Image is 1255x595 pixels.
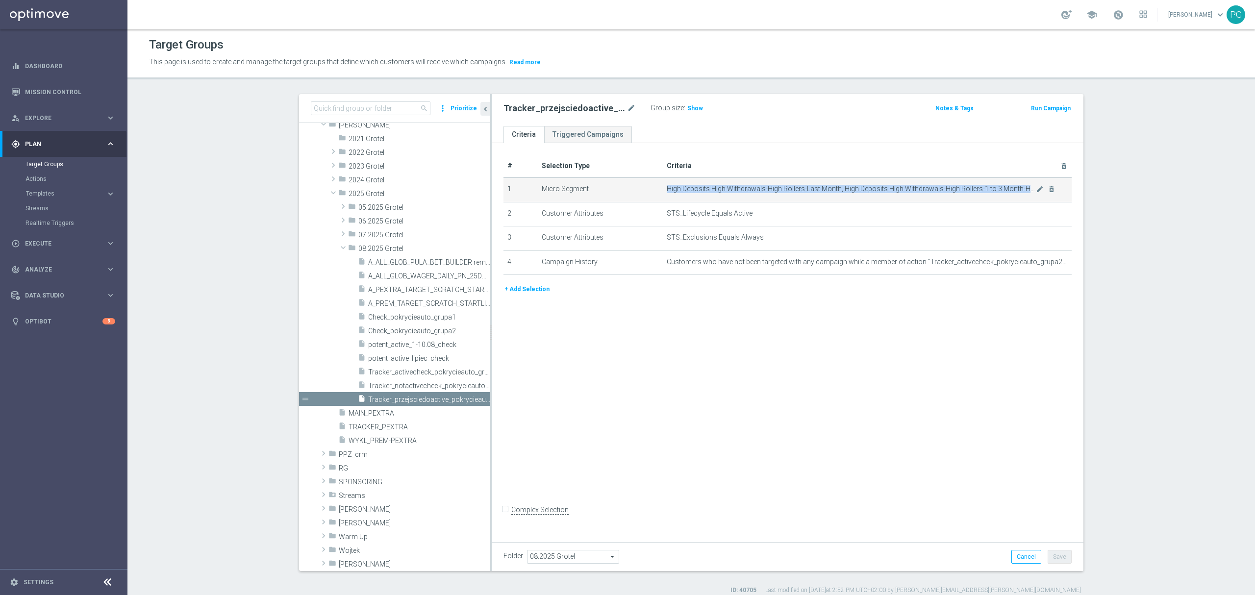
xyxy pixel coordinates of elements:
button: Cancel [1011,550,1041,564]
i: folder [328,545,336,557]
i: delete_forever [1060,162,1068,170]
td: 4 [503,250,538,275]
span: Check_pokrycieauto_grupa1 [368,313,490,322]
i: insert_drive_file [358,395,366,406]
span: 2023 Grotel [349,162,490,171]
button: Save [1048,550,1072,564]
i: folder [348,216,356,227]
div: Data Studio [11,291,106,300]
div: lightbulb Optibot 5 [11,318,116,325]
span: Analyze [25,267,106,273]
div: Templates keyboard_arrow_right [25,190,116,198]
button: Read more [508,57,542,68]
i: keyboard_arrow_right [106,265,115,274]
span: 05.2025 Grotel [358,203,490,212]
i: play_circle_outline [11,239,20,248]
span: Criteria [667,162,692,170]
div: 5 [102,318,115,324]
label: Last modified on [DATE] at 2:52 PM UTC+02:00 by [PERSON_NAME][EMAIL_ADDRESS][PERSON_NAME][DOMAIN_... [765,586,1081,595]
i: person_search [11,114,20,123]
button: person_search Explore keyboard_arrow_right [11,114,116,122]
span: PPZ_crm [339,450,490,459]
i: insert_drive_file [338,408,346,420]
i: chevron_left [481,104,490,114]
i: folder [338,148,346,159]
a: Mission Control [25,79,115,105]
i: insert_drive_file [358,271,366,282]
button: Mission Control [11,88,116,96]
td: 2 [503,202,538,226]
span: STS_Lifecycle Equals Active [667,209,753,218]
button: equalizer Dashboard [11,62,116,70]
span: Tomasz K. [339,505,490,514]
button: chevron_left [480,102,490,116]
i: keyboard_arrow_right [106,113,115,123]
i: gps_fixed [11,140,20,149]
i: mode_edit [1036,185,1044,193]
a: Realtime Triggers [25,219,102,227]
a: [PERSON_NAME]keyboard_arrow_down [1167,7,1227,22]
td: Campaign History [538,250,663,275]
div: Explore [11,114,106,123]
div: Target Groups [25,157,126,172]
i: insert_drive_file [358,285,366,296]
span: 2024 Grotel [349,176,490,184]
div: Mission Control [11,79,115,105]
span: A_PEXTRA_TARGET_SCRATCH_STARTLIG_500PLN_150825 [368,286,490,294]
span: A_ALL_GLOB_WAGER_DAILY_PN_25DO50_150825_push [368,272,490,280]
i: keyboard_arrow_right [106,189,115,198]
span: Warm Up [339,533,490,541]
span: 07.2025 Grotel [358,231,490,239]
i: folder [328,504,336,516]
div: Execute [11,239,106,248]
span: Wojtek M. [339,560,490,569]
i: folder [328,559,336,570]
td: Micro Segment [538,177,663,202]
i: insert_drive_file [358,367,366,378]
span: STS_Exclusions Equals Always [667,233,764,242]
i: insert_drive_file [358,326,366,337]
span: TRACKER_PEXTRA [349,423,490,431]
div: Analyze [11,265,106,274]
td: 1 [503,177,538,202]
i: delete_forever [1048,185,1055,193]
i: insert_drive_file [358,353,366,365]
span: keyboard_arrow_down [1215,9,1226,20]
label: : [684,104,685,112]
input: Quick find group or folder [311,101,430,115]
h2: Tracker_przejsciedoactive_pokrycieauto_grupa2 [503,102,625,114]
i: folder [348,230,356,241]
i: folder_special [328,491,336,502]
i: insert_drive_file [338,436,346,447]
span: Tomek R. [339,519,490,527]
span: potent_active_1-10.08_check [368,341,490,349]
i: insert_drive_file [358,312,366,323]
a: Dashboard [25,53,115,79]
i: folder [348,244,356,255]
h1: Target Groups [149,38,224,52]
button: track_changes Analyze keyboard_arrow_right [11,266,116,273]
i: insert_drive_file [358,340,366,351]
i: folder [338,175,346,186]
span: 2021 Grotel [349,135,490,143]
span: Show [687,105,703,112]
i: folder [348,202,356,214]
i: equalizer [11,62,20,71]
span: Execute [25,241,106,247]
td: Customer Attributes [538,202,663,226]
a: Settings [24,579,53,585]
span: Customers who have not been targeted with any campaign while a member of action "Tracker_activech... [667,258,1068,266]
i: folder [328,518,336,529]
button: gps_fixed Plan keyboard_arrow_right [11,140,116,148]
button: play_circle_outline Execute keyboard_arrow_right [11,240,116,248]
a: Criteria [503,126,544,143]
div: Data Studio keyboard_arrow_right [11,292,116,299]
i: insert_drive_file [358,298,366,310]
div: Plan [11,140,106,149]
span: Tracker_notactivecheck_pokrycieauto_grupa2 [368,382,490,390]
div: Streams [25,201,126,216]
